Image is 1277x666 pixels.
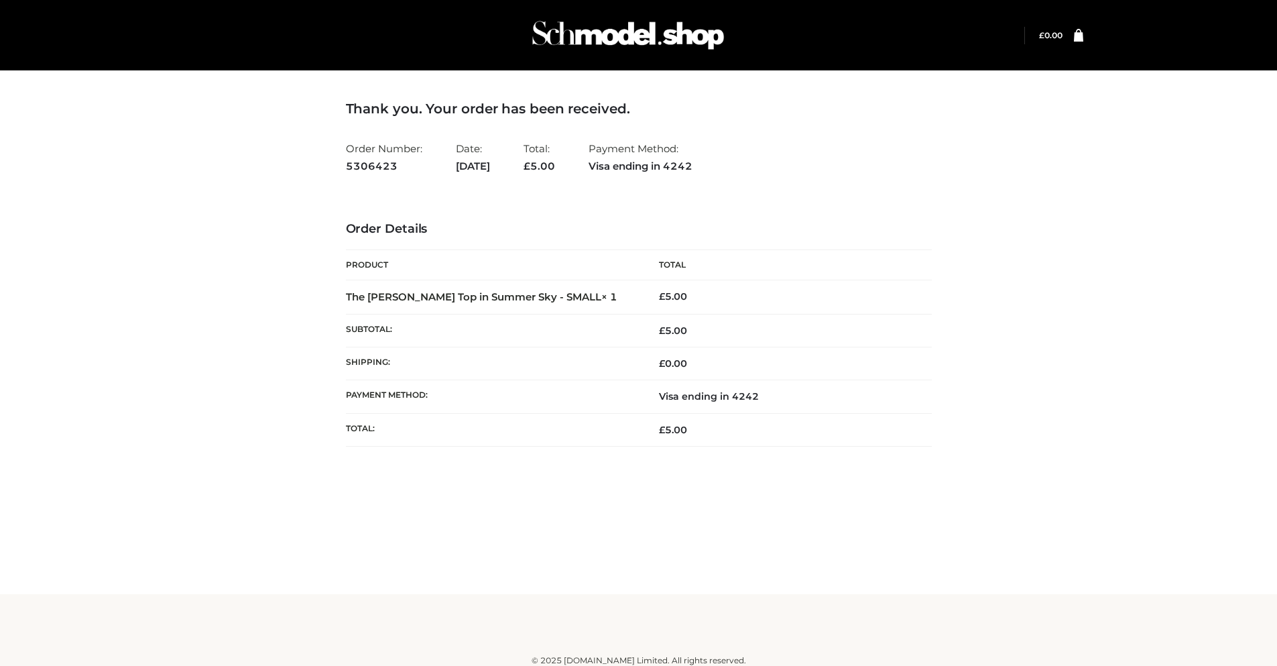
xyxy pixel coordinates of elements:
[346,347,639,380] th: Shipping:
[601,290,617,303] strong: × 1
[659,357,665,370] span: £
[659,290,687,302] bdi: 5.00
[1039,30,1062,40] bdi: 0.00
[659,290,665,302] span: £
[346,137,422,178] li: Order Number:
[659,325,665,337] span: £
[524,137,555,178] li: Total:
[456,158,490,175] strong: [DATE]
[659,325,687,337] span: 5.00
[659,424,687,436] span: 5.00
[456,137,490,178] li: Date:
[1039,30,1044,40] span: £
[639,380,932,413] td: Visa ending in 4242
[528,9,729,62] img: Schmodel Admin 964
[346,222,932,237] h3: Order Details
[589,158,692,175] strong: Visa ending in 4242
[346,101,932,117] h3: Thank you. Your order has been received.
[346,250,639,280] th: Product
[346,290,617,303] strong: The [PERSON_NAME] Top in Summer Sky - SMALL
[589,137,692,178] li: Payment Method:
[346,158,422,175] strong: 5306423
[639,250,932,280] th: Total
[346,314,639,347] th: Subtotal:
[524,160,530,172] span: £
[659,357,687,370] bdi: 0.00
[659,424,665,436] span: £
[524,160,555,172] span: 5.00
[346,413,639,446] th: Total:
[346,380,639,413] th: Payment method:
[1039,30,1062,40] a: £0.00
